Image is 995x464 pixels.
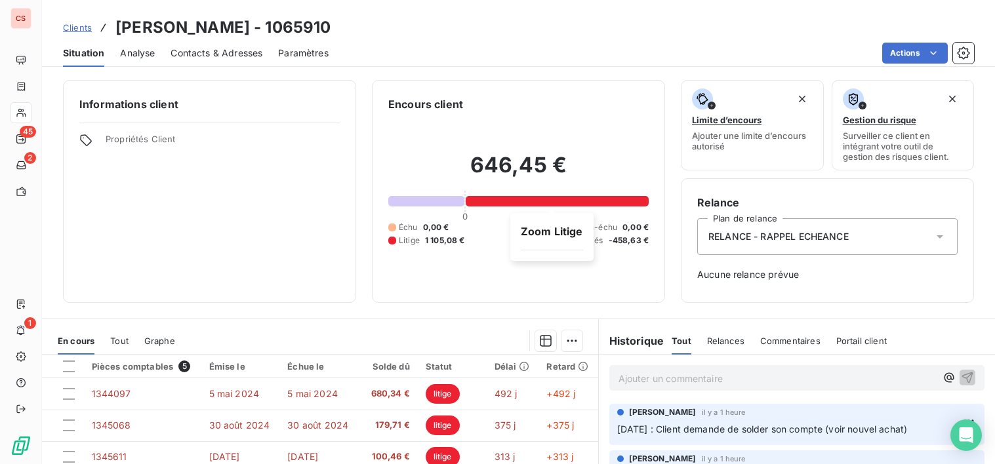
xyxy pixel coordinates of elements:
[462,211,468,222] span: 0
[495,361,531,372] div: Délai
[106,134,340,152] span: Propriétés Client
[10,435,31,456] img: Logo LeanPay
[287,388,338,399] span: 5 mai 2024
[702,408,746,416] span: il y a 1 heure
[697,195,958,210] h6: Relance
[209,419,270,431] span: 30 août 2024
[546,451,573,462] span: +313 j
[366,450,410,463] span: 100,46 €
[495,388,518,399] span: 492 j
[692,130,813,151] span: Ajouter une limite d’encours autorisé
[495,451,516,462] span: 313 j
[110,336,129,346] span: Tout
[366,361,410,372] div: Solde dû
[702,455,746,463] span: il y a 1 heure
[209,388,260,399] span: 5 mai 2024
[24,317,36,329] span: 1
[278,47,329,60] span: Paramètres
[287,361,350,372] div: Échue le
[425,235,465,246] span: 1 105,08 €
[760,336,821,346] span: Commentaires
[617,423,908,435] span: [DATE] : Client demande de solder son compte (voir nouvel achat)
[521,223,583,239] h6: Zoom Litige
[209,451,240,462] span: [DATE]
[388,96,463,112] h6: Encours client
[579,222,617,233] span: Non-échu
[622,222,649,233] span: 0,00 €
[58,336,94,346] span: En cours
[423,222,449,233] span: 0,00 €
[92,360,193,372] div: Pièces comptables
[178,360,190,372] span: 5
[63,47,104,60] span: Situation
[629,406,697,418] span: [PERSON_NAME]
[63,21,92,34] a: Clients
[426,384,460,404] span: litige
[708,230,849,243] span: RELANCE - RAPPEL ECHEANCE
[681,80,824,170] button: Limite d’encoursAjouter une limite d’encours autorisé
[79,96,340,112] h6: Informations client
[20,126,36,138] span: 45
[92,451,127,462] span: 1345611
[546,361,590,372] div: Retard
[63,22,92,33] span: Clients
[599,333,664,349] h6: Historique
[832,80,975,170] button: Gestion du risqueSurveiller ce client en intégrant votre outil de gestion des risques client.
[144,336,175,346] span: Graphe
[120,47,155,60] span: Analyse
[495,419,516,431] span: 375 j
[92,419,131,431] span: 1345068
[287,419,348,431] span: 30 août 2024
[836,336,887,346] span: Portail client
[882,43,948,64] button: Actions
[115,16,331,39] h3: [PERSON_NAME] - 1065910
[399,222,418,233] span: Échu
[843,130,964,162] span: Surveiller ce client en intégrant votre outil de gestion des risques client.
[24,152,36,164] span: 2
[546,388,575,399] span: +492 j
[692,115,761,125] span: Limite d’encours
[672,336,691,346] span: Tout
[843,115,916,125] span: Gestion du risque
[399,235,420,246] span: Litige
[92,388,131,399] span: 1344097
[366,387,410,400] span: 680,34 €
[609,235,649,246] span: -458,63 €
[366,419,410,432] span: 179,71 €
[426,361,479,372] div: Statut
[171,47,262,60] span: Contacts & Adresses
[287,451,318,462] span: [DATE]
[950,419,982,451] div: Open Intercom Messenger
[209,361,272,372] div: Émise le
[697,268,958,281] span: Aucune relance prévue
[10,8,31,29] div: CS
[707,336,744,346] span: Relances
[546,419,574,431] span: +375 j
[388,152,649,191] h2: 646,45 €
[426,416,460,435] span: litige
